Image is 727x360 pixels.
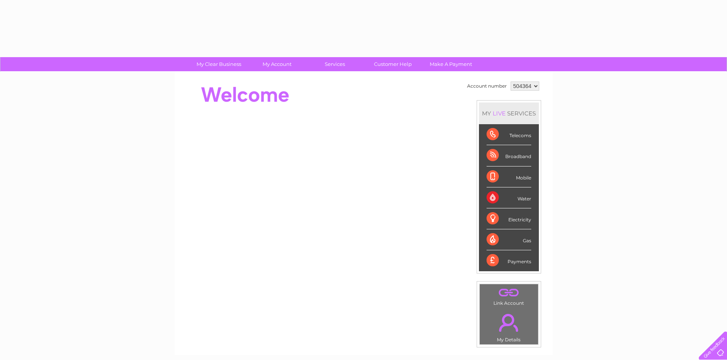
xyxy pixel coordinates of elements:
[479,284,538,308] td: Link Account
[487,250,531,271] div: Payments
[419,57,482,71] a: Make A Payment
[487,145,531,166] div: Broadband
[479,307,538,345] td: My Details
[487,187,531,208] div: Water
[361,57,424,71] a: Customer Help
[487,124,531,145] div: Telecoms
[465,80,509,93] td: Account number
[187,57,250,71] a: My Clear Business
[482,286,536,299] a: .
[245,57,308,71] a: My Account
[487,208,531,229] div: Electricity
[491,110,507,117] div: LIVE
[487,166,531,187] div: Mobile
[487,229,531,250] div: Gas
[479,102,539,124] div: MY SERVICES
[482,309,536,336] a: .
[303,57,366,71] a: Services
